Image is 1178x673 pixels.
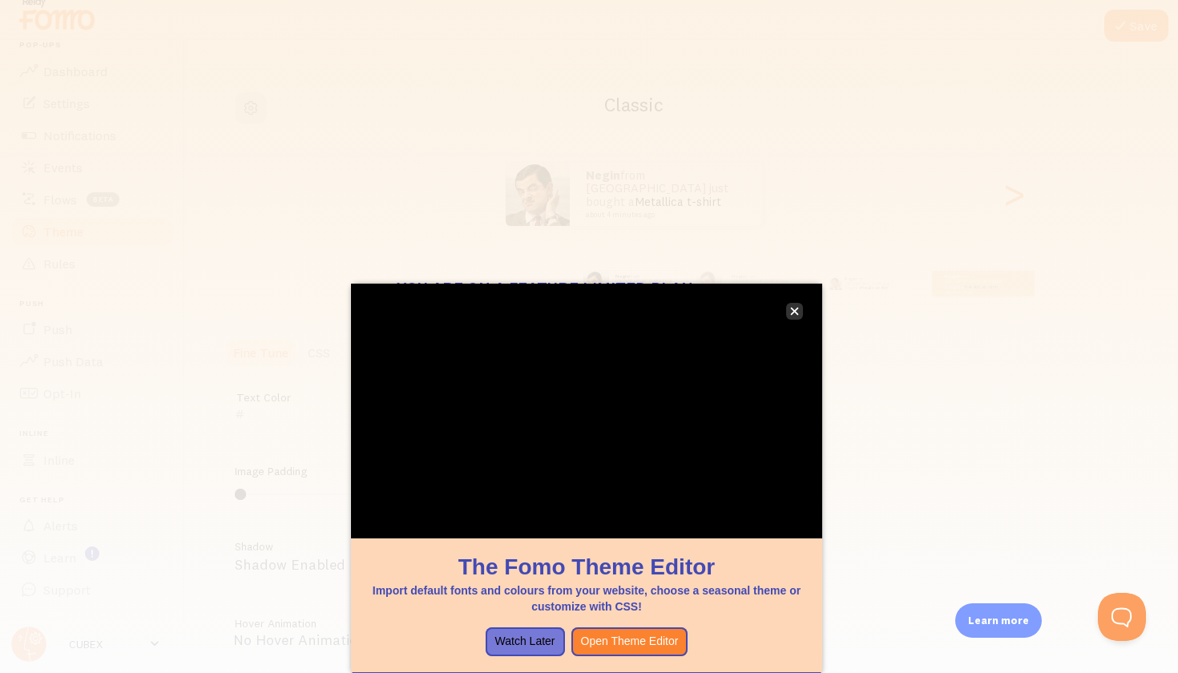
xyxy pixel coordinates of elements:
[486,627,565,656] button: Watch Later
[968,613,1029,628] p: Learn more
[955,603,1042,638] div: Learn more
[370,551,803,582] h1: The Fomo Theme Editor
[571,627,688,656] button: Open Theme Editor
[397,277,781,298] h3: You are on a feature limited plan
[370,582,803,615] p: Import default fonts and colours from your website, choose a seasonal theme or customize with CSS!
[1098,593,1146,641] iframe: Help Scout Beacon - Open
[786,303,803,320] button: close,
